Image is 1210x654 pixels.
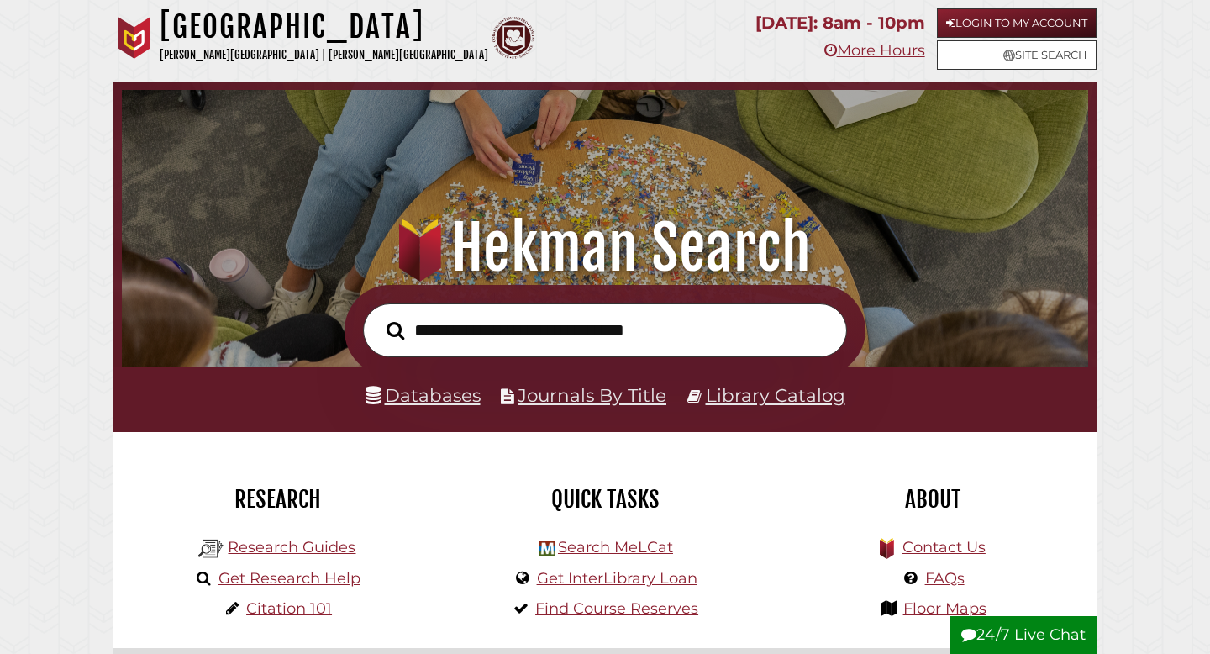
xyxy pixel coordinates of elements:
a: Login to My Account [937,8,1097,38]
a: Contact Us [902,538,986,556]
h1: Hekman Search [140,211,1071,285]
a: Floor Maps [903,599,986,618]
p: [PERSON_NAME][GEOGRAPHIC_DATA] | [PERSON_NAME][GEOGRAPHIC_DATA] [160,45,488,65]
img: Calvin University [113,17,155,59]
a: Get Research Help [218,569,360,588]
a: Site Search [937,40,1097,70]
img: Calvin Theological Seminary [492,17,534,59]
a: Databases [366,384,481,406]
h2: Research [126,485,429,514]
h1: [GEOGRAPHIC_DATA] [160,8,488,45]
img: Hekman Library Logo [539,541,555,556]
a: Get InterLibrary Loan [537,569,697,588]
p: [DATE]: 8am - 10pm [755,8,925,38]
button: Search [378,317,413,345]
img: Hekman Library Logo [198,536,224,562]
h2: Quick Tasks [454,485,756,514]
a: Library Catalog [706,384,845,406]
a: FAQs [925,569,965,588]
a: Search MeLCat [558,538,673,556]
a: Citation 101 [246,599,332,618]
h2: About [781,485,1084,514]
a: Find Course Reserves [535,599,698,618]
i: Search [387,320,404,340]
a: More Hours [824,41,925,60]
a: Journals By Title [518,384,666,406]
a: Research Guides [228,538,355,556]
